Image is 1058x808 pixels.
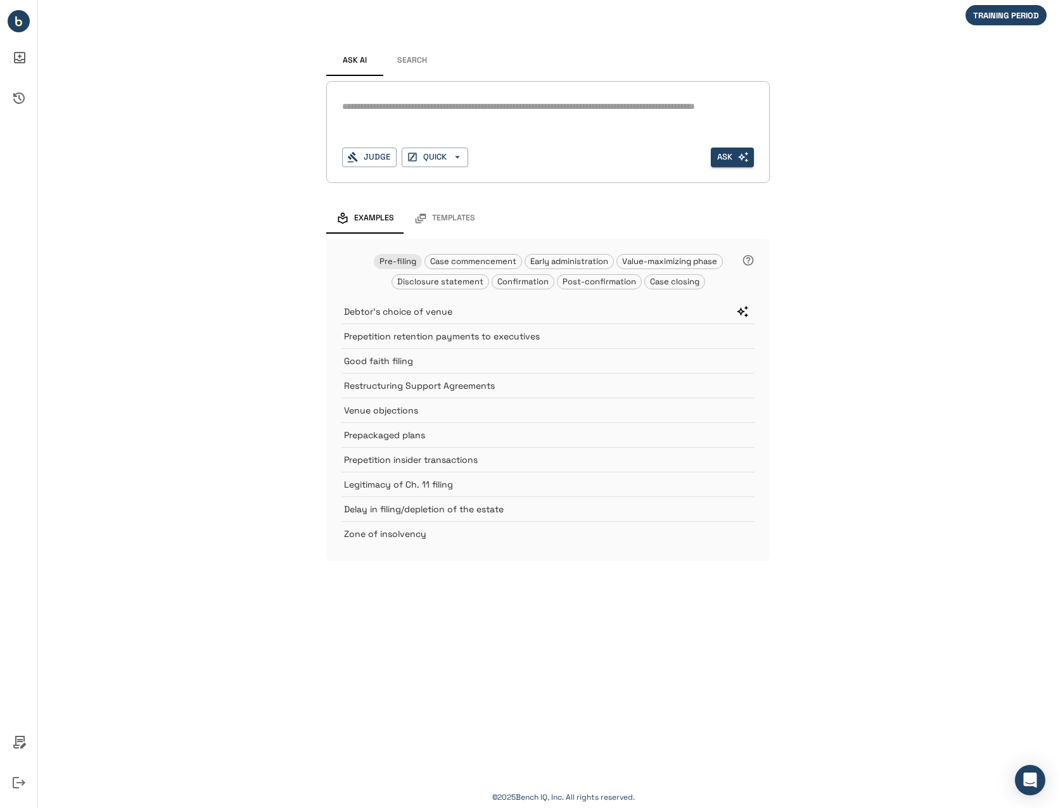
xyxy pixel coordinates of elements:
[341,422,755,447] div: Prepackaged plans
[341,521,755,546] div: Zone of insolvency
[966,5,1053,25] div: We are not billing you for your initial period of in-app activity.
[326,203,770,234] div: examples and templates tabs
[402,148,468,167] button: QUICK
[341,300,755,324] div: Debtor's choice of venueAsk question
[392,274,489,289] div: Disclosure statement
[492,274,554,289] div: Confirmation
[558,276,641,287] span: Post-confirmation
[342,148,397,167] button: Judge
[344,453,723,466] p: Prepetition insider transactions
[557,274,642,289] div: Post-confirmation
[525,254,614,269] div: Early administration
[341,324,755,348] div: Prepetition retention payments to executives
[424,254,522,269] div: Case commencement
[966,10,1047,21] span: TRAINING PERIOD
[344,379,723,392] p: Restructuring Support Agreements
[343,56,367,66] span: Ask AI
[617,256,722,267] span: Value-maximizing phase
[392,276,488,287] span: Disclosure statement
[645,276,704,287] span: Case closing
[644,274,705,289] div: Case closing
[1015,765,1045,795] div: Open Intercom Messenger
[341,398,755,422] div: Venue objections
[344,478,723,491] p: Legitimacy of Ch. 11 filing
[344,355,723,367] p: Good faith filing
[341,447,755,472] div: Prepetition insider transactions
[344,330,723,343] p: Prepetition retention payments to executives
[525,256,613,267] span: Early administration
[711,148,754,167] button: Ask
[341,348,755,373] div: Good faith filing
[354,213,394,224] span: Examples
[344,429,723,441] p: Prepackaged plans
[733,302,752,321] button: Ask question
[344,305,723,318] p: Debtor's choice of venue
[711,148,754,167] span: Enter search text
[341,496,755,521] div: Delay in filing/depletion of the estate
[344,503,723,515] p: Delay in filing/depletion of the estate
[383,46,440,76] button: Search
[341,472,755,496] div: Legitimacy of Ch. 11 filing
[432,213,475,224] span: Templates
[616,254,723,269] div: Value-maximizing phase
[344,404,723,417] p: Venue objections
[374,256,421,267] span: Pre-filing
[374,254,422,269] div: Pre-filing
[344,527,723,540] p: Zone of insolvency
[425,256,521,267] span: Case commencement
[492,276,554,287] span: Confirmation
[341,373,755,398] div: Restructuring Support Agreements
